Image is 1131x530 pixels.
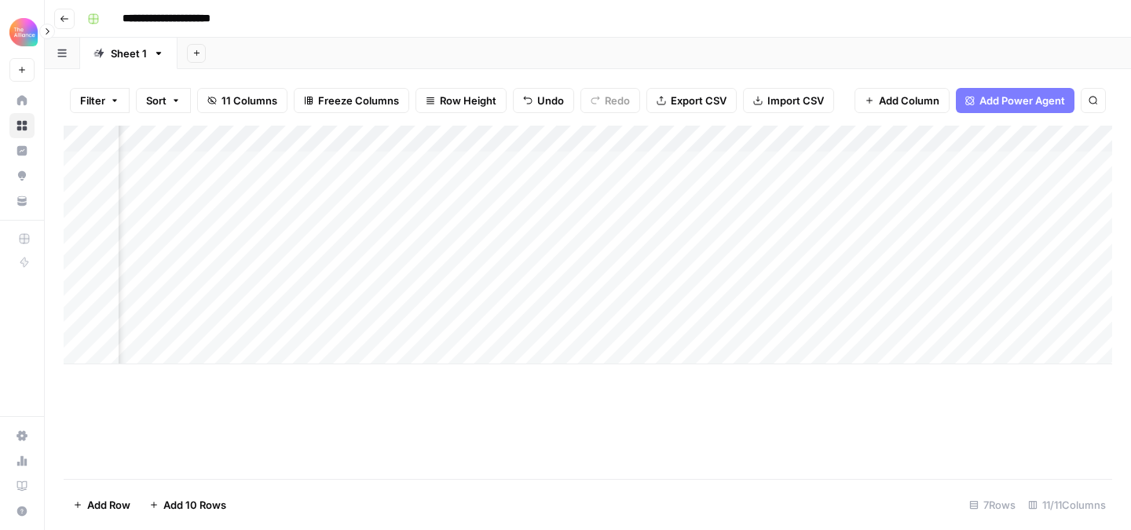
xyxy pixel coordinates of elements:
button: Undo [513,88,574,113]
a: Insights [9,138,35,163]
button: Add Power Agent [956,88,1074,113]
span: Freeze Columns [318,93,399,108]
span: Filter [80,93,105,108]
button: Workspace: Alliance [9,13,35,52]
button: Sort [136,88,191,113]
button: Filter [70,88,130,113]
span: Add Row [87,497,130,513]
div: Sheet 1 [111,46,147,61]
img: Alliance Logo [9,18,38,46]
a: Home [9,88,35,113]
span: Redo [605,93,630,108]
span: Add Column [879,93,939,108]
button: Add Column [855,88,950,113]
button: Export CSV [646,88,737,113]
a: Settings [9,423,35,448]
a: Usage [9,448,35,473]
a: Browse [9,113,35,138]
a: Your Data [9,188,35,214]
button: Add Row [64,492,140,517]
span: Add 10 Rows [163,497,226,513]
a: Sheet 1 [80,38,178,69]
span: Row Height [440,93,496,108]
button: Freeze Columns [294,88,409,113]
span: Export CSV [671,93,727,108]
button: Redo [580,88,640,113]
div: 11/11 Columns [1022,492,1112,517]
span: Sort [146,93,167,108]
a: Opportunities [9,163,35,188]
span: 11 Columns [221,93,277,108]
span: Undo [537,93,564,108]
button: Add 10 Rows [140,492,236,517]
div: 7 Rows [963,492,1022,517]
button: Import CSV [743,88,834,113]
span: Add Power Agent [979,93,1065,108]
a: Learning Hub [9,473,35,499]
button: Help + Support [9,499,35,524]
button: 11 Columns [197,88,287,113]
span: Import CSV [767,93,824,108]
button: Row Height [415,88,507,113]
